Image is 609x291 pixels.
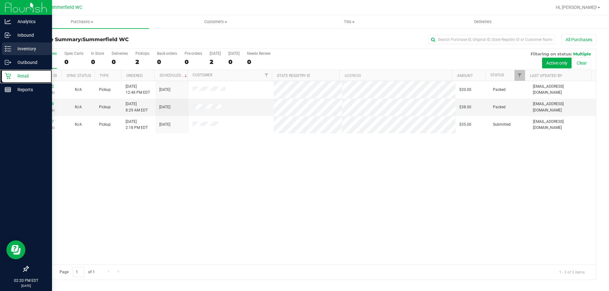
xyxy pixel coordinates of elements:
[5,18,11,25] inline-svg: Analytics
[135,58,149,66] div: 2
[11,45,49,53] p: Inventory
[99,87,111,93] span: Pickup
[554,267,590,277] span: 1 - 3 of 3 items
[159,104,170,110] span: [DATE]
[277,73,310,78] a: State Registry ID
[28,37,217,42] h3: Purchase Summary:
[493,87,506,93] span: Packed
[73,267,84,277] input: 1
[5,86,11,93] inline-svg: Reports
[193,73,212,77] a: Customer
[428,35,555,44] input: Search Purchase ID, Original ID, State Registry ID or Customer Name...
[556,5,597,10] span: Hi, [PERSON_NAME]!
[159,87,170,93] span: [DATE]
[99,104,111,110] span: Pickup
[126,101,148,113] span: [DATE] 8:29 AM EDT
[228,51,239,56] div: [DATE]
[185,51,202,56] div: Pre-orders
[261,70,272,81] a: Filter
[210,58,221,66] div: 2
[561,34,596,45] button: All Purchases
[64,51,83,56] div: Open Carts
[247,51,271,56] div: Needs Review
[75,122,82,128] button: N/A
[149,15,282,28] a: Customers
[75,104,82,110] button: N/A
[466,19,500,25] span: Deliveries
[91,51,104,56] div: In Store
[64,58,83,66] div: 0
[91,58,104,66] div: 0
[210,51,221,56] div: [DATE]
[100,73,109,78] a: Type
[459,122,471,128] span: $35.00
[126,84,150,96] span: [DATE] 12:48 PM EDT
[493,104,506,110] span: Packed
[533,119,592,131] span: [EMAIL_ADDRESS][DOMAIN_NAME]
[5,32,11,38] inline-svg: Inbound
[459,104,471,110] span: $38.00
[11,86,49,93] p: Reports
[573,51,591,56] span: Multiple
[533,84,592,96] span: [EMAIL_ADDRESS][DOMAIN_NAME]
[493,122,511,128] span: Submitted
[67,73,91,78] a: Sync Status
[75,122,82,127] span: Not Applicable
[247,58,271,66] div: 0
[459,87,471,93] span: $20.00
[36,102,54,106] a: 11859848
[5,46,11,52] inline-svg: Inventory
[157,51,177,56] div: Back-orders
[11,18,49,25] p: Analytics
[157,58,177,66] div: 0
[573,58,591,68] button: Clear
[11,72,49,80] p: Retail
[99,122,111,128] span: Pickup
[533,101,592,113] span: [EMAIL_ADDRESS][DOMAIN_NAME]
[531,51,572,56] span: Filtering on status:
[282,15,416,28] a: Tills
[75,87,82,92] span: Not Applicable
[159,122,170,128] span: [DATE]
[126,119,148,131] span: [DATE] 2:18 PM EDT
[160,73,188,78] a: Scheduled
[135,51,149,56] div: PickUps
[126,73,143,78] a: Ordered
[36,119,54,124] a: 11862867
[185,58,202,66] div: 0
[11,59,49,66] p: Outbound
[490,73,504,77] a: Status
[15,15,149,28] a: Purchases
[228,58,239,66] div: 0
[47,5,82,10] span: Summerfield WC
[75,105,82,109] span: Not Applicable
[416,15,550,28] a: Deliveries
[514,70,525,81] a: Filter
[11,31,49,39] p: Inbound
[5,59,11,66] inline-svg: Outbound
[75,87,82,93] button: N/A
[339,70,452,81] th: Address
[112,51,128,56] div: Deliveries
[54,267,100,277] span: Page of 1
[530,73,562,78] a: Last Updated By
[542,58,572,68] button: Active only
[149,19,282,25] span: Customers
[82,36,129,42] span: Summerfield WC
[36,84,54,89] a: 11858602
[457,73,473,78] a: Amount
[3,283,49,288] p: [DATE]
[112,58,128,66] div: 0
[15,19,149,25] span: Purchases
[3,278,49,283] p: 02:20 PM EDT
[5,73,11,79] inline-svg: Retail
[283,19,416,25] span: Tills
[6,240,25,259] iframe: Resource center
